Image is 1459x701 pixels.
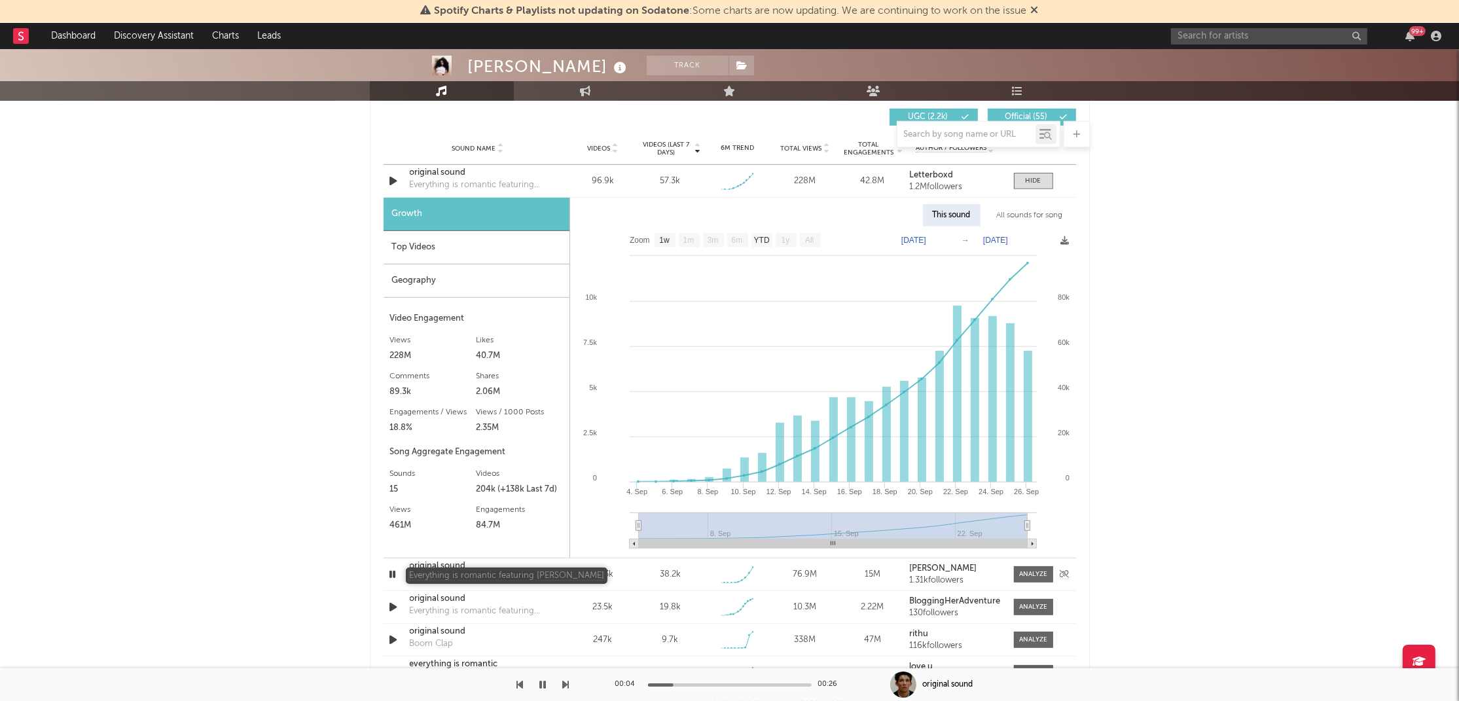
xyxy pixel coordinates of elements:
[774,568,835,581] div: 76.9M
[477,420,563,436] div: 2.35M
[573,666,634,679] div: 6.4k
[683,236,694,245] text: 1m
[707,236,718,245] text: 3m
[774,634,835,647] div: 338M
[630,236,650,245] text: Zoom
[909,641,1000,651] div: 116k followers
[477,384,563,400] div: 2.06M
[979,488,1003,495] text: 24. Sep
[592,474,596,482] text: 0
[766,488,791,495] text: 12. Sep
[435,6,690,16] span: Spotify Charts & Playlists not updating on Sodatone
[1065,474,1069,482] text: 0
[842,175,903,188] div: 42.8M
[1058,429,1070,437] text: 20k
[662,488,683,495] text: 6. Sep
[583,429,597,437] text: 2.5k
[384,231,569,264] div: Top Videos
[477,502,563,518] div: Engagements
[410,605,547,618] div: Everything is romantic featuring [PERSON_NAME]
[42,23,105,49] a: Dashboard
[842,634,903,647] div: 47M
[588,145,611,153] span: Videos
[842,568,903,581] div: 15M
[909,630,928,638] strong: rithu
[801,488,826,495] text: 14. Sep
[837,488,861,495] text: 16. Sep
[390,333,477,348] div: Views
[923,204,981,226] div: This sound
[583,338,597,346] text: 7.5k
[987,204,1073,226] div: All sounds for song
[477,333,563,348] div: Likes
[988,109,1076,126] button: Official(55)
[477,466,563,482] div: Videos
[410,658,547,671] a: everything is romantic
[390,444,563,460] div: Song Aggregate Engagement
[390,348,477,364] div: 228M
[1014,488,1039,495] text: 26. Sep
[659,236,670,245] text: 1w
[901,236,926,245] text: [DATE]
[660,601,681,614] div: 19.8k
[753,236,769,245] text: YTD
[435,6,1027,16] span: : Some charts are now updating. We are continuing to work on the issue
[909,662,933,671] strong: love u
[639,141,693,156] span: Videos (last 7 days)
[390,404,477,420] div: Engagements / Views
[805,236,814,245] text: All
[1405,31,1414,41] button: 99+
[390,311,563,327] div: Video Engagement
[996,113,1056,121] span: Official ( 55 )
[780,145,821,153] span: Total Views
[410,592,547,605] a: original sound
[660,666,680,679] div: 6.15k
[774,175,835,188] div: 228M
[731,236,742,245] text: 6m
[410,179,547,192] div: Everything is romantic featuring [PERSON_NAME]
[909,597,1000,605] strong: BloggingHerAdventure
[898,113,958,121] span: UGC ( 2.2k )
[410,625,547,638] a: original sound
[410,166,547,179] a: original sound
[410,560,547,573] a: original sound
[909,609,1000,618] div: 130 followers
[1058,338,1070,346] text: 60k
[615,677,641,692] div: 00:04
[909,662,1000,672] a: love u
[909,171,1000,180] a: Letterboxd
[477,518,563,533] div: 84.7M
[390,518,477,533] div: 461M
[842,601,903,614] div: 2.22M
[943,488,968,495] text: 22. Sep
[897,130,1036,140] input: Search by song name or URL
[908,488,933,495] text: 20. Sep
[730,488,755,495] text: 10. Sep
[573,601,634,614] div: 23.5k
[660,175,680,188] div: 57.3k
[477,348,563,364] div: 40.7M
[390,420,477,436] div: 18.8%
[390,466,477,482] div: Sounds
[923,679,973,691] div: original sound
[248,23,290,49] a: Leads
[909,564,977,573] strong: [PERSON_NAME]
[1031,6,1039,16] span: Dismiss
[916,144,986,153] span: Author / Followers
[384,198,569,231] div: Growth
[585,293,597,301] text: 10k
[909,564,1000,573] a: [PERSON_NAME]
[909,597,1000,606] a: BloggingHerAdventure
[774,666,835,679] div: 7.49M
[384,264,569,298] div: Geography
[1409,26,1426,36] div: 99 +
[909,630,1000,639] a: rithu
[203,23,248,49] a: Charts
[573,175,634,188] div: 96.9k
[452,145,496,153] span: Sound Name
[589,384,597,391] text: 5k
[818,677,844,692] div: 00:26
[1058,384,1070,391] text: 40k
